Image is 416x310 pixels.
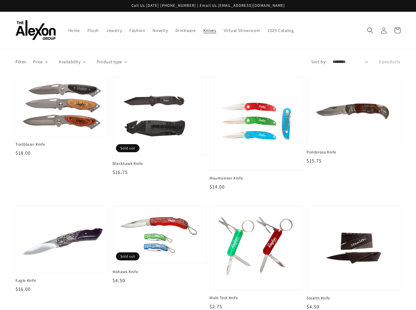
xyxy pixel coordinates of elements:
[116,252,139,260] span: Sold out
[307,303,319,310] span: $4.50
[363,24,377,37] summary: Search
[311,59,326,65] label: Sort by:
[210,184,225,190] span: $14.00
[33,59,43,65] span: Price
[200,24,220,37] a: Knives
[210,295,303,301] span: Multi-Tool Knife
[15,206,109,293] a: Eagle Knife Eagle Knife $16.00
[15,142,109,147] span: Trailblazer Knife
[129,28,145,33] span: Fashion
[126,24,149,37] a: Fashion
[119,83,200,149] img: Blackhawk Knife
[97,59,127,65] summary: Product type
[210,175,303,181] span: Mountaineer Knife
[15,59,27,65] p: Filter:
[307,76,401,165] a: Ponderosa Knife Ponderosa Knife $15.75
[15,278,109,283] span: Eagle Knife
[59,59,80,65] span: Availability
[113,169,128,175] span: $16.75
[203,28,216,33] span: Knives
[210,303,222,310] span: $2.75
[216,213,297,283] img: Multi-Tool Knife
[64,24,84,37] a: Home
[224,28,260,33] span: Virtual Showroom
[175,28,196,33] span: Drinkware
[307,149,401,155] span: Ponderosa Knife
[15,150,31,156] span: $18.00
[84,24,103,37] a: Plush
[97,59,122,65] span: Product type
[59,59,86,65] summary: Availability
[87,28,99,33] span: Plush
[379,59,401,65] p: 9 products
[220,24,264,37] a: Virtual Showroom
[103,24,126,37] a: Jewelry
[172,24,200,37] a: Drinkware
[113,161,206,166] span: Blackhawk Knife
[210,76,303,191] a: Mountaineer Knife Mountaineer Knife $14.00
[153,28,168,33] span: Novelty
[313,213,394,284] img: Stealth Knife
[264,24,297,37] a: 2025 Catalog
[113,206,206,284] a: Mohawk Knife Mohawk Knife $4.50
[116,144,139,152] span: Sold out
[68,28,80,33] span: Home
[113,76,206,176] a: Blackhawk Knife Blackhawk Knife $16.75
[313,83,394,138] img: Ponderosa Knife
[113,269,206,275] span: Mohawk Knife
[268,28,294,33] span: 2025 Catalog
[15,76,109,157] a: Trailblazer Knife Trailblazer Knife $18.00
[307,295,401,301] span: Stealth Knife
[22,213,103,266] img: Eagle Knife
[113,277,125,284] span: $4.50
[15,286,31,292] span: $16.00
[119,213,200,257] img: Mohawk Knife
[22,83,103,130] img: Trailblazer Knife
[106,28,122,33] span: Jewelry
[33,59,48,65] summary: Price
[216,83,297,164] img: Mountaineer Knife
[307,157,322,164] span: $15.75
[15,20,56,40] img: The Alexon Group
[149,24,171,37] a: Novelty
